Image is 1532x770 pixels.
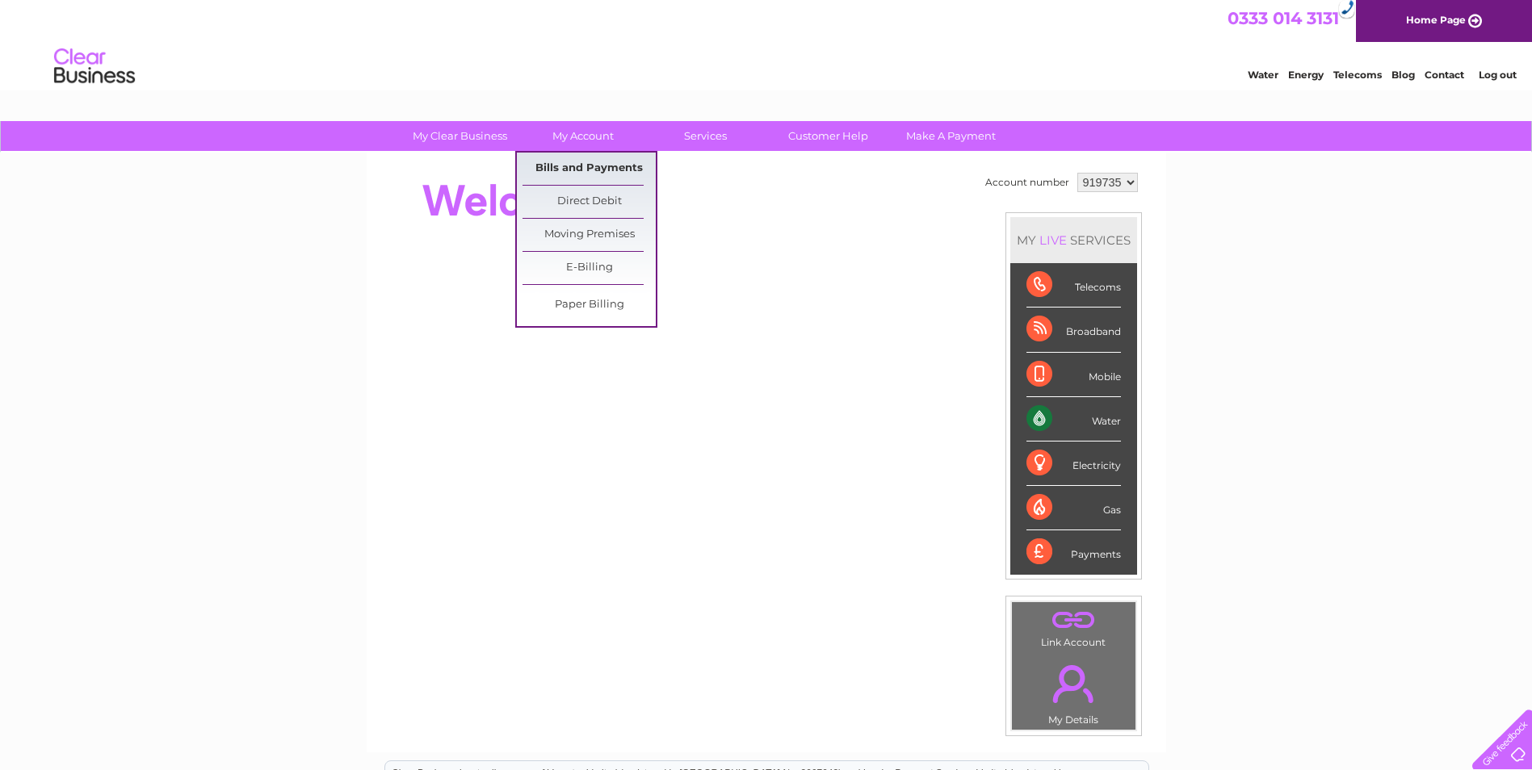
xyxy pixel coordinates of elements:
[1016,606,1131,634] a: .
[1026,263,1121,308] div: Telecoms
[523,289,656,321] a: Paper Billing
[393,121,527,151] a: My Clear Business
[639,121,772,151] a: Services
[1026,486,1121,530] div: Gas
[1016,655,1131,712] a: .
[1026,397,1121,441] div: Water
[523,252,656,284] a: E-Billing
[1333,69,1382,81] a: Telecoms
[523,219,656,251] a: Moving Premises
[1248,69,1278,81] a: Water
[1288,69,1324,81] a: Energy
[1026,353,1121,397] div: Mobile
[1026,308,1121,352] div: Broadband
[53,42,136,91] img: logo.png
[1010,217,1137,263] div: MY SERVICES
[385,9,1148,78] div: Clear Business is a trading name of Verastar Limited (registered in [GEOGRAPHIC_DATA] No. 3667643...
[1036,232,1070,248] div: LIVE
[1026,441,1121,486] div: Electricity
[1479,69,1517,81] a: Log out
[1391,69,1415,81] a: Blog
[1425,69,1464,81] a: Contact
[981,169,1073,196] td: Account number
[523,153,656,185] a: Bills and Payments
[1011,651,1136,730] td: My Details
[516,121,649,151] a: My Account
[884,121,1018,151] a: Make A Payment
[1228,8,1339,28] a: 0333 014 3131
[1011,601,1136,652] td: Link Account
[1026,530,1121,574] div: Payments
[523,186,656,218] a: Direct Debit
[762,121,895,151] a: Customer Help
